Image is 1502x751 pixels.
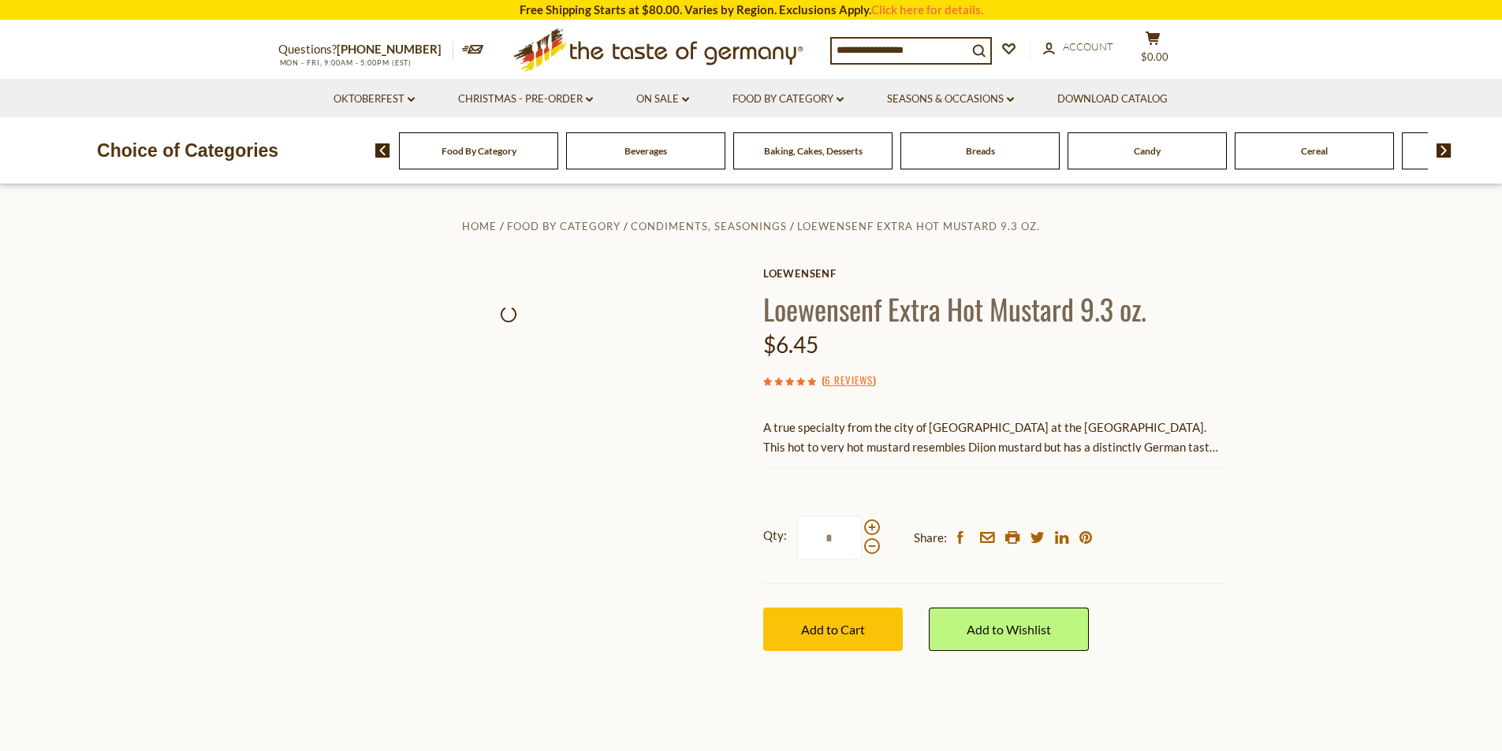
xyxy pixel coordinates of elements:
span: Account [1063,40,1113,53]
span: Share: [914,528,947,548]
a: Home [462,220,497,232]
a: Download Catalog [1057,91,1168,108]
span: Add to Cart [801,622,865,637]
a: Account [1043,39,1113,56]
a: Food By Category [442,145,516,157]
span: MON - FRI, 9:00AM - 5:00PM (EST) [278,58,412,67]
a: Condiments, Seasonings [631,220,787,232]
span: $6.45 [763,331,818,358]
p: Questions? [278,39,453,60]
a: Baking, Cakes, Desserts [764,145,863,157]
a: Beverages [624,145,667,157]
button: $0.00 [1130,31,1177,70]
a: Breads [966,145,995,157]
a: Food By Category [507,220,621,232]
a: Christmas - PRE-ORDER [458,91,593,108]
a: Food By Category [732,91,844,108]
strong: Qty: [763,526,787,545]
a: On Sale [636,91,689,108]
a: Candy [1134,145,1161,157]
span: $0.00 [1141,50,1168,63]
a: Seasons & Occasions [887,91,1014,108]
a: Click here for details. [871,2,983,17]
a: Loewensenf Extra Hot Mustard 9.3 oz. [797,220,1040,232]
a: 6 Reviews [825,372,873,389]
a: Add to Wishlist [929,608,1089,651]
h1: Loewensenf Extra Hot Mustard 9.3 oz. [763,291,1224,326]
a: Oktoberfest [334,91,415,108]
a: [PHONE_NUMBER] [337,42,442,56]
a: Cereal [1301,145,1328,157]
button: Add to Cart [763,608,903,651]
span: ( ) [822,372,876,388]
a: Loewensenf [763,267,1224,280]
input: Qty: [797,516,862,560]
img: next arrow [1437,143,1452,158]
img: previous arrow [375,143,390,158]
p: A true specialty from the city of [GEOGRAPHIC_DATA] at the [GEOGRAPHIC_DATA]. This hot to very ho... [763,418,1224,457]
